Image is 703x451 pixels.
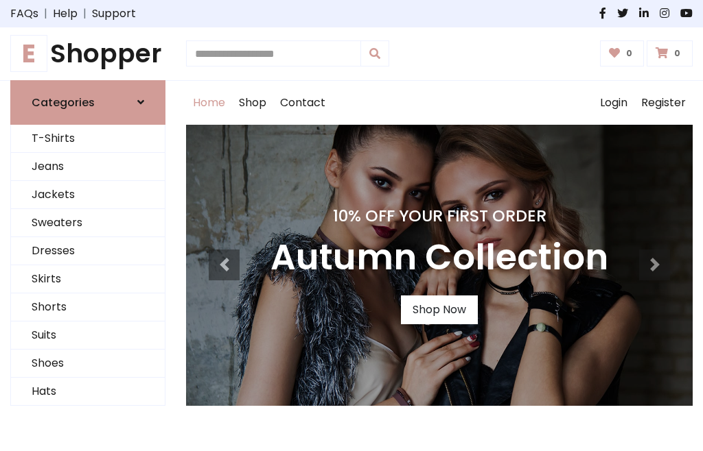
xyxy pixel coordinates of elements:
a: Support [92,5,136,22]
a: Dresses [11,237,165,265]
a: Shoes [11,350,165,378]
a: Jackets [11,181,165,209]
a: Jeans [11,153,165,181]
a: Contact [273,81,332,125]
a: Shop Now [401,295,478,324]
span: 0 [623,47,636,60]
a: FAQs [10,5,38,22]
a: Register [634,81,693,125]
a: Categories [10,80,165,125]
h3: Autumn Collection [270,236,608,279]
a: T-Shirts [11,125,165,153]
a: Shorts [11,293,165,321]
a: Sweaters [11,209,165,237]
h6: Categories [32,96,95,109]
span: E [10,35,47,72]
a: Hats [11,378,165,406]
a: Home [186,81,232,125]
span: | [38,5,53,22]
a: 0 [600,40,645,66]
a: Skirts [11,265,165,293]
a: Help [53,5,78,22]
span: 0 [671,47,684,60]
h1: Shopper [10,38,165,69]
span: | [78,5,92,22]
h4: 10% Off Your First Order [270,206,608,225]
a: Suits [11,321,165,350]
a: Shop [232,81,273,125]
a: EShopper [10,38,165,69]
a: Login [593,81,634,125]
a: 0 [647,40,693,66]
